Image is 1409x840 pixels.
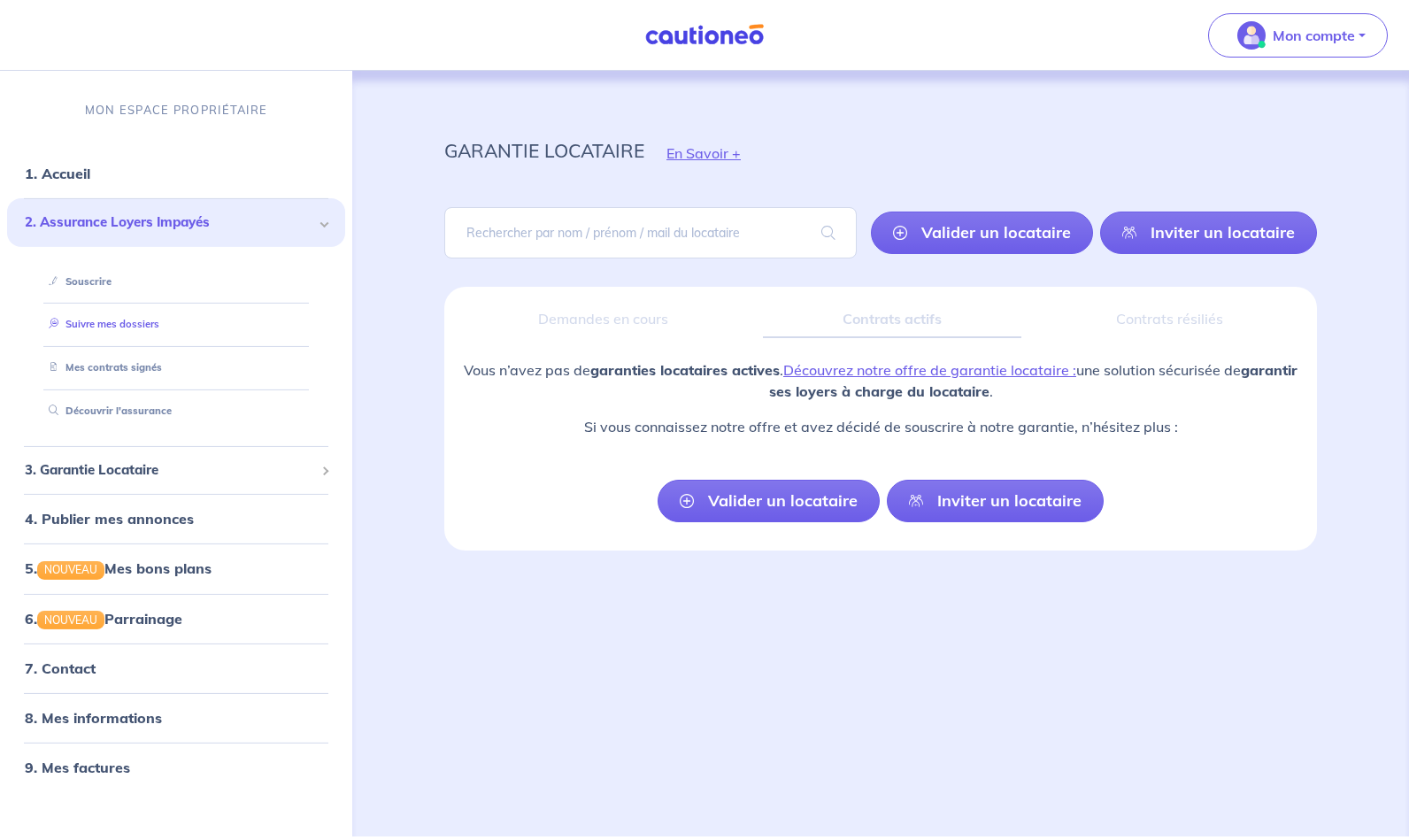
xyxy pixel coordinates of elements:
[658,480,880,522] a: Valider un locataire
[1273,25,1355,46] p: Mon compte
[800,208,857,258] span: search
[25,510,194,528] a: 4. Publier mes annonces
[25,165,90,182] a: 1. Accueil
[644,127,763,179] button: En Savoir +
[28,310,324,339] div: Suivre mes dossiers
[7,600,345,636] div: 6.NOUVEAUParrainage
[1208,13,1388,58] button: illu_account_valid_menu.svgMon compte
[7,651,345,686] div: 7. Contact
[458,416,1303,437] p: Si vous connaissez notre offre et avez décidé de souscrire à notre garantie, n’hésitez plus :
[7,501,345,536] div: 4. Publier mes annonces
[7,198,345,247] div: 2. Assurance Loyers Impayés
[7,156,345,191] div: 1. Accueil
[7,453,345,488] div: 3. Garantie Locataire
[1100,212,1317,254] a: Inviter un locataire
[25,759,130,776] a: 9. Mes factures
[638,24,771,46] img: Cautioneo
[887,480,1104,522] a: Inviter un locataire
[85,102,267,119] p: MON ESPACE PROPRIÉTAIRE
[25,609,182,627] a: 6.NOUVEAUParrainage
[458,359,1303,402] p: Vous n’avez pas de . une solution sécurisée de .
[28,353,324,382] div: Mes contrats signés
[25,659,96,677] a: 7. Contact
[42,318,159,330] a: Suivre mes dossiers
[7,750,345,785] div: 9. Mes factures
[7,700,345,736] div: 8. Mes informations
[25,709,162,727] a: 8. Mes informations
[25,212,314,233] span: 2. Assurance Loyers Impayés
[42,275,112,288] a: Souscrire
[7,551,345,586] div: 5.NOUVEAUMes bons plans
[42,405,172,417] a: Découvrir l'assurance
[42,361,162,374] a: Mes contrats signés
[28,267,324,297] div: Souscrire
[444,135,644,166] p: garantie locataire
[871,212,1093,254] a: Valider un locataire
[25,460,314,481] span: 3. Garantie Locataire
[783,361,1076,379] a: Découvrez notre offre de garantie locataire :
[590,361,780,379] strong: garanties locataires actives
[1237,21,1266,50] img: illu_account_valid_menu.svg
[28,397,324,426] div: Découvrir l'assurance
[444,207,857,258] input: Rechercher par nom / prénom / mail du locataire
[25,559,212,577] a: 5.NOUVEAUMes bons plans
